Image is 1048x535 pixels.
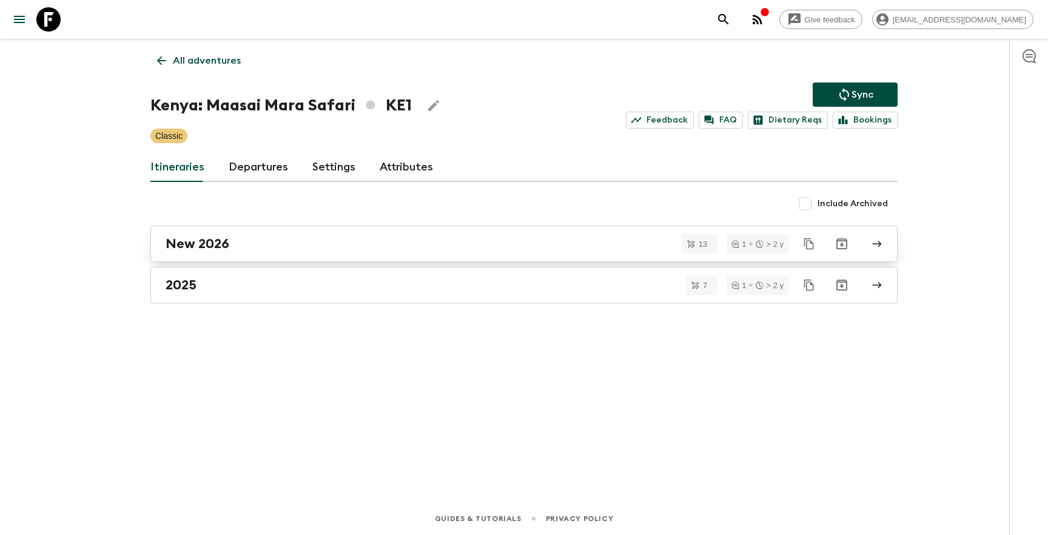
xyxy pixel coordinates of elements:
[435,512,522,525] a: Guides & Tutorials
[798,274,820,296] button: Duplicate
[7,7,32,32] button: menu
[886,15,1033,24] span: [EMAIL_ADDRESS][DOMAIN_NAME]
[696,281,714,289] span: 7
[731,281,746,289] div: 1
[699,112,743,129] a: FAQ
[872,10,1033,29] div: [EMAIL_ADDRESS][DOMAIN_NAME]
[818,198,888,210] span: Include Archived
[166,236,229,252] h2: New 2026
[422,93,446,118] button: Edit Adventure Title
[150,267,898,303] a: 2025
[155,130,183,142] p: Classic
[833,112,898,129] a: Bookings
[229,153,288,182] a: Departures
[173,53,241,68] p: All adventures
[830,273,854,297] button: Archive
[166,277,196,293] h2: 2025
[150,93,412,118] h1: Kenya: Maasai Mara Safari KE1
[851,87,873,102] p: Sync
[830,232,854,256] button: Archive
[756,281,784,289] div: > 2 y
[150,153,204,182] a: Itineraries
[813,82,898,107] button: Sync adventure departures to the booking engine
[691,240,714,248] span: 13
[756,240,784,248] div: > 2 y
[748,112,828,129] a: Dietary Reqs
[626,112,694,129] a: Feedback
[779,10,862,29] a: Give feedback
[150,49,247,73] a: All adventures
[150,226,898,262] a: New 2026
[711,7,736,32] button: search adventures
[731,240,746,248] div: 1
[798,15,862,24] span: Give feedback
[798,233,820,255] button: Duplicate
[312,153,355,182] a: Settings
[380,153,433,182] a: Attributes
[546,512,613,525] a: Privacy Policy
